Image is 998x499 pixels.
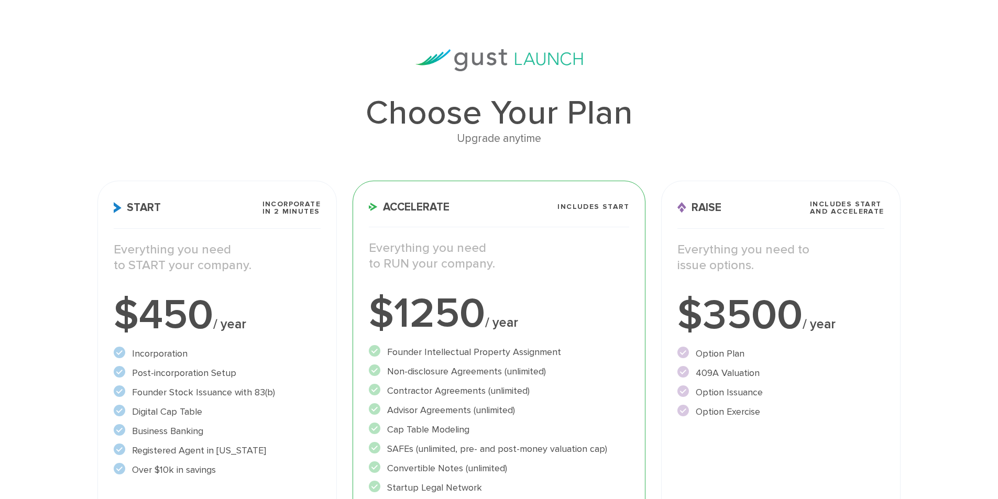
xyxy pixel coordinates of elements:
li: Advisor Agreements (unlimited) [369,403,629,417]
li: Over $10k in savings [114,463,321,477]
li: Founder Intellectual Property Assignment [369,345,629,359]
img: gust-launch-logos.svg [415,49,583,71]
li: Option Issuance [677,385,884,400]
img: Accelerate Icon [369,203,378,211]
li: SAFEs (unlimited, pre- and post-money valuation cap) [369,442,629,456]
span: / year [485,315,518,330]
li: Convertible Notes (unlimited) [369,461,629,475]
div: Upgrade anytime [97,130,900,148]
li: Business Banking [114,424,321,438]
li: Startup Legal Network [369,481,629,495]
li: Option Plan [677,347,884,361]
span: / year [803,316,836,332]
p: Everything you need to START your company. [114,242,321,273]
h1: Choose Your Plan [97,96,900,130]
span: Incorporate in 2 Minutes [262,201,321,215]
img: Raise Icon [677,202,686,213]
li: Contractor Agreements (unlimited) [369,384,629,398]
span: Includes START [557,203,629,210]
div: $3500 [677,294,884,336]
span: Start [114,202,161,213]
li: Digital Cap Table [114,405,321,419]
div: $450 [114,294,321,336]
li: Post-incorporation Setup [114,366,321,380]
div: $1250 [369,293,629,335]
li: Option Exercise [677,405,884,419]
span: Raise [677,202,721,213]
span: Accelerate [369,202,449,213]
li: Registered Agent in [US_STATE] [114,443,321,458]
li: 409A Valuation [677,366,884,380]
li: Cap Table Modeling [369,423,629,437]
li: Founder Stock Issuance with 83(b) [114,385,321,400]
span: / year [213,316,246,332]
p: Everything you need to issue options. [677,242,884,273]
li: Non-disclosure Agreements (unlimited) [369,364,629,379]
img: Start Icon X2 [114,202,122,213]
p: Everything you need to RUN your company. [369,240,629,272]
span: Includes START and ACCELERATE [810,201,884,215]
li: Incorporation [114,347,321,361]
